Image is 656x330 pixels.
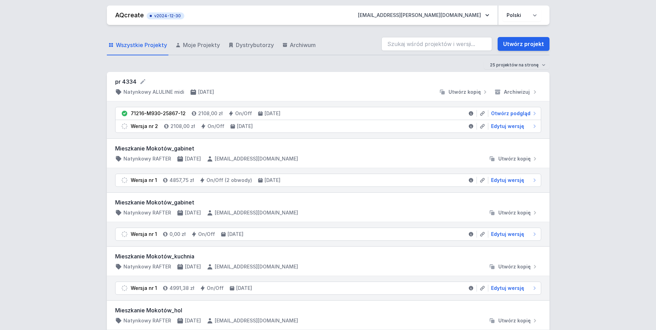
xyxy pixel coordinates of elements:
img: draft.svg [121,177,128,184]
div: Wersja nr 1 [131,231,157,238]
h4: [EMAIL_ADDRESS][DOMAIN_NAME] [215,317,298,324]
button: v2024-12-30 [147,11,184,19]
span: Utwórz kopię [498,263,531,270]
a: Otwórz podgląd [488,110,538,117]
h3: Mieszkanie Mokotów_kuchnia [115,252,541,260]
button: [EMAIL_ADDRESS][PERSON_NAME][DOMAIN_NAME] [352,9,495,21]
span: v2024-12-30 [150,13,181,19]
img: draft.svg [121,123,128,130]
h4: [DATE] [265,177,280,184]
span: Utwórz kopię [498,155,531,162]
span: Utwórz kopię [498,317,531,324]
a: AQcreate [115,11,144,19]
div: Wersja nr 1 [131,285,157,292]
h4: Natynkowy RAFTER [123,209,171,216]
h4: On/Off [235,110,252,117]
button: Utwórz kopię [486,155,541,162]
div: Wersja nr 1 [131,177,157,184]
h3: Mieszkanie Mokotów_hol [115,306,541,314]
span: Otwórz podgląd [491,110,530,117]
div: Wersja nr 2 [131,123,158,130]
h4: [EMAIL_ADDRESS][DOMAIN_NAME] [215,155,298,162]
h4: [DATE] [237,123,253,130]
a: Moje Projekty [174,35,221,55]
span: Moje Projekty [183,41,220,49]
h4: [EMAIL_ADDRESS][DOMAIN_NAME] [215,263,298,270]
h4: Natynkowy RAFTER [123,317,171,324]
a: Edytuj wersję [488,231,538,238]
a: Archiwum [281,35,317,55]
h4: [DATE] [185,317,201,324]
h4: On/Off [198,231,215,238]
h4: [DATE] [185,263,201,270]
a: Edytuj wersję [488,285,538,292]
div: 71216-M930-25867-12 [131,110,186,117]
h4: Natynkowy RAFTER [123,263,171,270]
h4: [DATE] [185,155,201,162]
h4: On/Off (2 obwody) [206,177,252,184]
span: Edytuj wersję [491,123,524,130]
a: Dystrybutorzy [227,35,275,55]
h4: 4991,38 zł [169,285,194,292]
h4: [DATE] [265,110,280,117]
select: Wybierz język [502,9,541,21]
span: Edytuj wersję [491,231,524,238]
span: Archiwizuj [504,89,530,95]
span: Edytuj wersję [491,177,524,184]
h4: [DATE] [185,209,201,216]
button: Utwórz kopię [436,89,491,95]
h4: 2108,00 zł [198,110,223,117]
span: Utwórz kopię [449,89,481,95]
h4: On/Off [207,123,224,130]
h4: Natynkowy ALULINE midi [123,89,184,95]
span: Dystrybutorzy [236,41,274,49]
h4: [EMAIL_ADDRESS][DOMAIN_NAME] [215,209,298,216]
h4: 4857,75 zł [169,177,194,184]
span: Utwórz kopię [498,209,531,216]
h4: [DATE] [228,231,243,238]
a: Edytuj wersję [488,123,538,130]
span: Wszystkie Projekty [116,41,167,49]
img: draft.svg [121,285,128,292]
h4: [DATE] [198,89,214,95]
input: Szukaj wśród projektów i wersji... [381,37,492,51]
h4: On/Off [207,285,224,292]
span: Edytuj wersję [491,285,524,292]
button: Utwórz kopię [486,317,541,324]
button: Utwórz kopię [486,263,541,270]
button: Edytuj nazwę projektu [139,78,146,85]
h3: Mieszkanie Mokotów_gabinet [115,198,541,207]
h3: Mieszkanie Mokotów_gabinet [115,144,541,153]
a: Utwórz projekt [498,37,549,51]
h4: 0,00 zł [169,231,186,238]
form: pr 4334 [115,77,541,86]
button: Utwórz kopię [486,209,541,216]
button: Archiwizuj [491,89,541,95]
h4: Natynkowy RAFTER [123,155,171,162]
h4: 2108,00 zł [170,123,195,130]
a: Edytuj wersję [488,177,538,184]
h4: [DATE] [236,285,252,292]
a: Wszystkie Projekty [107,35,168,55]
span: Archiwum [290,41,316,49]
img: draft.svg [121,231,128,238]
